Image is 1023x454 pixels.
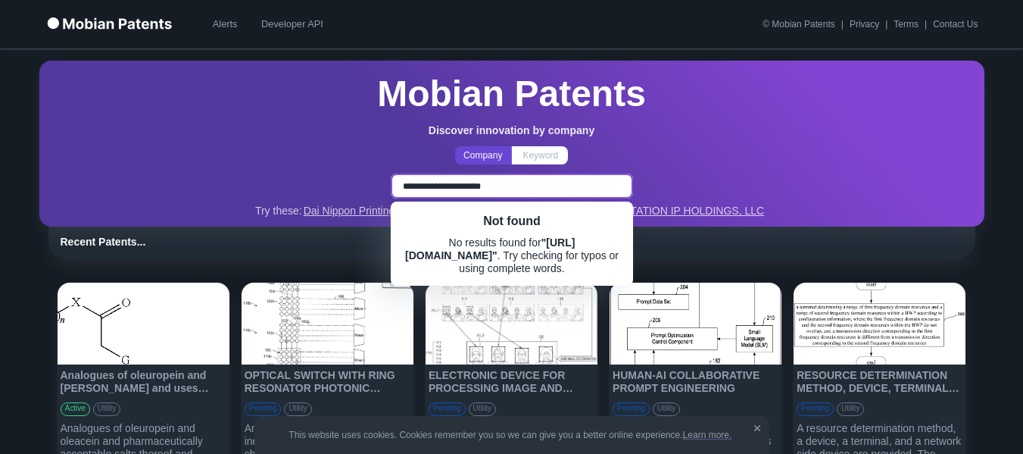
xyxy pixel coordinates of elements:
span: pending [429,404,465,414]
div: | [841,17,844,31]
span: utility [653,404,679,414]
div: utility [653,402,680,416]
button: Keyword [512,146,569,164]
p: No results found for . Try checking for typos or using complete words. [403,236,621,275]
div: utility [93,402,120,416]
img: OPTICAL SWITCH WITH RING RESONATOR PHOTONIC DEVICES [242,283,413,365]
span: utility [837,404,863,414]
img: RESOURCE DETERMINATION METHOD, DEVICE, TERMINAL AND NETWORK SIDE DEVICE [794,283,965,365]
a: Contact Us [933,20,978,29]
p: OPTICAL SWITCH WITH RING RESONATOR PHOTONIC DEVICES [245,369,410,396]
p: Company [463,149,502,162]
img: ELECTRONIC DEVICE FOR PROCESSING IMAGE AND OPERATING METHOD THEREOF [426,283,597,365]
h6: Not found [403,212,621,230]
div: pending [245,402,282,416]
a: Alerts [201,11,249,38]
p: Analogues of oleuropein and [PERSON_NAME] and uses thereof [61,369,226,396]
a: Terms [894,20,919,29]
div: active [61,402,90,416]
strong: " [URL][DOMAIN_NAME] " [405,236,575,261]
a: Dai Nippon Printing Co., Ltd. [304,205,441,218]
h6: Recent Patents... [61,236,963,249]
div: utility [837,402,864,416]
div: utility [469,402,496,416]
div: text alignment [455,146,569,164]
span: utility [285,404,310,414]
div: | [925,17,927,31]
h2: Mobian Patents [377,70,646,118]
span: utility [94,404,120,414]
a: Developer API [255,11,329,38]
p: ELECTRONIC DEVICE FOR PROCESSING IMAGE AND OPERATING METHOD THEREOF [429,369,594,396]
button: Company [455,146,512,164]
div: © Mobian Patents [763,20,835,29]
div: pending [613,402,650,416]
span: pending [613,404,649,414]
h6: Discover innovation by company [429,124,594,137]
span: This website uses cookies. Cookies remember you so we can give you a better online experience. [288,428,734,442]
a: Privacy [850,20,879,29]
p: Keyword [522,149,558,162]
a: Learn more. [683,430,732,440]
span: pending [245,404,281,414]
span: active [61,404,89,414]
img: Analogues of oleuropein and oleacein and uses thereof [58,283,229,365]
div: | [885,17,887,31]
span: utility [469,404,495,414]
div: utility [284,402,311,416]
span: Try these: [255,205,302,218]
div: pending [797,402,834,416]
span: pending [797,404,833,414]
p: HUMAN-AI COLLABORATIVE PROMPT ENGINEERING [613,369,778,396]
p: RESOURCE DETERMINATION METHOD, DEVICE, TERMINAL AND NETWORK SIDE DEVICE [797,369,962,396]
div: pending [429,402,466,416]
img: HUMAN-AI COLLABORATIVE PROMPT ENGINEERING [610,283,781,365]
a: TRANSPORTATION IP HOLDINGS, LLC [572,205,764,218]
